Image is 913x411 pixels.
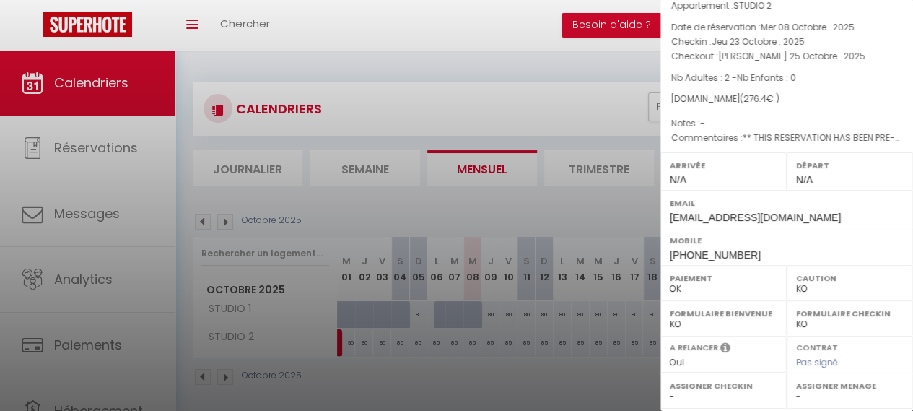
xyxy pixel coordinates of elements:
span: N/A [670,174,686,186]
p: Notes : [671,116,902,131]
label: A relancer [670,342,718,354]
span: Mer 08 Octobre . 2025 [761,21,855,33]
span: Jeu 23 Octobre . 2025 [712,35,805,48]
span: [EMAIL_ADDRESS][DOMAIN_NAME] [670,212,841,223]
span: [PERSON_NAME] 25 Octobre . 2025 [718,50,865,62]
span: [PHONE_NUMBER] [670,249,761,261]
label: Caution [796,271,904,285]
label: Formulaire Bienvenue [670,306,777,321]
span: Nb Adultes : 2 - [671,72,796,84]
label: Paiement [670,271,777,285]
p: Checkout : [671,49,902,64]
label: Contrat [796,342,838,351]
label: Assigner Checkin [670,378,777,393]
p: Date de réservation : [671,20,902,35]
label: Email [670,196,904,210]
p: Checkin : [671,35,902,49]
label: Formulaire Checkin [796,306,904,321]
span: N/A [796,174,813,186]
div: [DOMAIN_NAME] [671,92,902,106]
label: Arrivée [670,158,777,173]
label: Mobile [670,233,904,248]
span: Pas signé [796,356,838,368]
p: Commentaires : [671,131,902,145]
span: Nb Enfants : 0 [737,72,796,84]
span: - [700,117,705,129]
i: Sélectionner OUI si vous souhaiter envoyer les séquences de messages post-checkout [720,342,730,358]
label: Départ [796,158,904,173]
span: ( € ) [740,92,779,105]
label: Assigner Menage [796,378,904,393]
span: 276.4 [743,92,766,105]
